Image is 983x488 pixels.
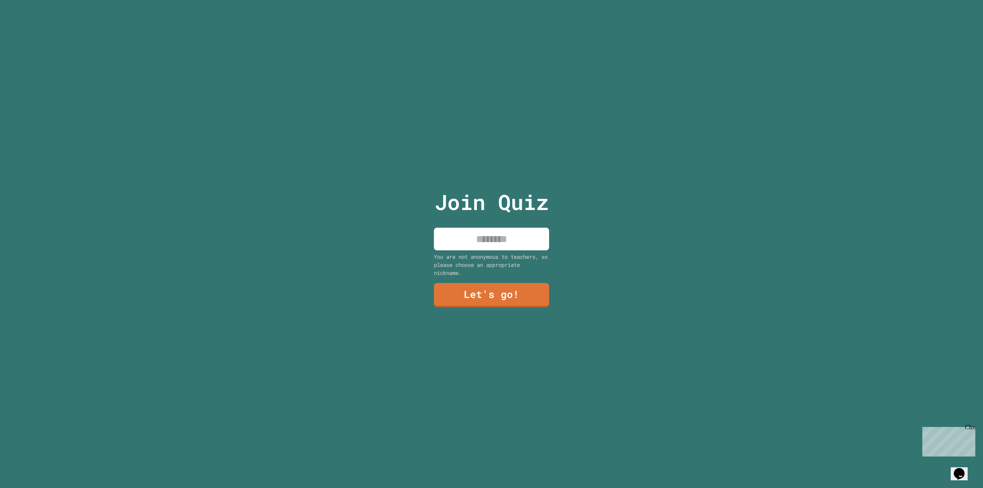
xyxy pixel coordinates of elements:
a: Let's go! [434,283,549,307]
div: You are not anonymous to teachers, so please choose an appropriate nickname. [434,253,549,277]
iframe: chat widget [919,424,975,457]
iframe: chat widget [951,457,975,480]
div: Chat with us now!Close [3,3,53,49]
p: Join Quiz [435,186,549,218]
